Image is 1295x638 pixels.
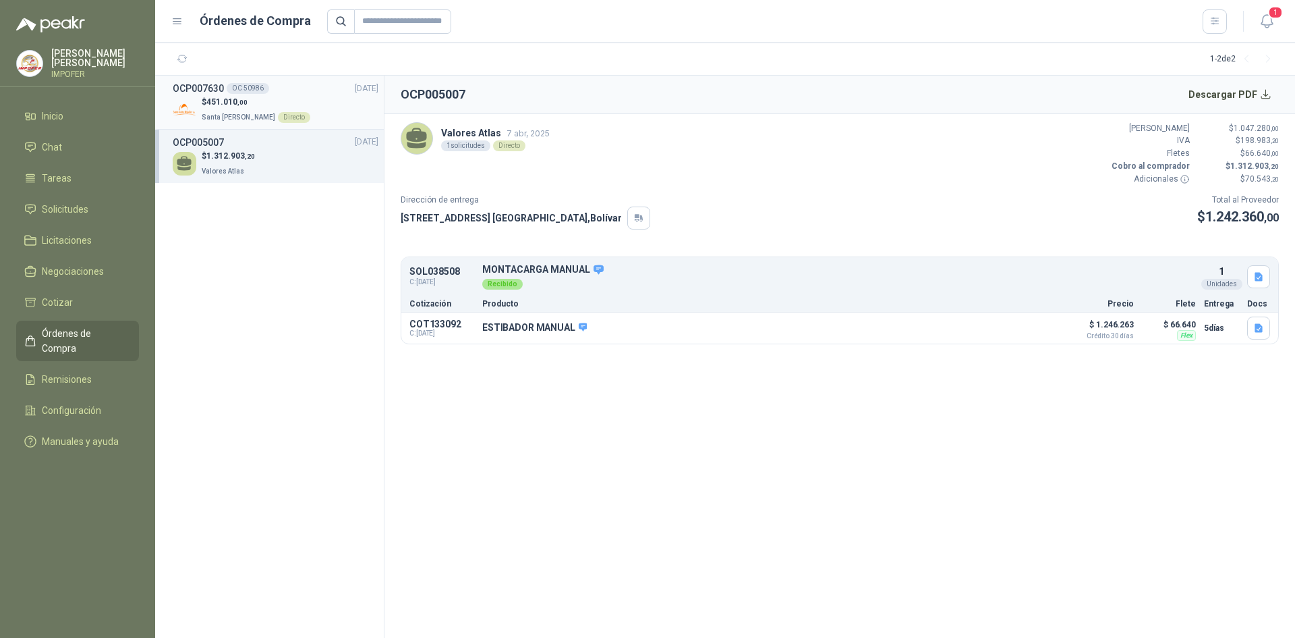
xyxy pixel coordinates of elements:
[1201,279,1242,290] div: Unidades
[202,150,255,163] p: $
[507,128,550,138] span: 7 abr, 2025
[42,233,92,248] span: Licitaciones
[1198,147,1279,160] p: $
[16,228,139,253] a: Licitaciones
[1066,300,1134,308] p: Precio
[1142,300,1196,308] p: Flete
[409,300,474,308] p: Cotización
[441,140,490,151] div: 1 solicitudes
[278,112,310,123] div: Directo
[42,372,92,387] span: Remisiones
[16,321,139,361] a: Órdenes de Compra
[51,49,139,68] p: [PERSON_NAME] [PERSON_NAME]
[1271,137,1279,144] span: ,20
[16,134,139,160] a: Chat
[1264,211,1279,224] span: ,00
[1142,317,1196,333] p: $ 66.640
[482,322,587,334] p: ESTIBADOR MANUAL
[1197,194,1279,207] p: Total al Proveedor
[1268,6,1283,19] span: 1
[202,113,275,121] span: Santa [PERSON_NAME]
[173,81,378,124] a: OCP007630OC 50986[DATE] Company Logo$451.010,00Santa [PERSON_NAME]Directo
[482,264,1196,276] p: MONTACARGA MANUAL
[1271,125,1279,132] span: ,00
[16,165,139,191] a: Tareas
[1234,124,1279,133] span: 1.047.280
[1109,134,1190,147] p: IVA
[51,70,139,78] p: IMPOFER
[409,277,474,288] span: C: [DATE]
[17,51,42,76] img: Company Logo
[173,81,224,96] h3: OCP007630
[173,98,196,122] img: Company Logo
[1269,163,1279,170] span: ,20
[401,194,650,207] p: Dirección de entrega
[1066,333,1134,340] span: Crédito 30 días
[16,398,139,423] a: Configuración
[1197,207,1279,228] p: $
[401,85,465,104] h2: OCP005007
[42,434,119,449] span: Manuales y ayuda
[482,300,1058,308] p: Producto
[42,403,101,418] span: Configuración
[245,153,255,160] span: ,20
[1271,150,1279,157] span: ,00
[42,109,63,124] span: Inicio
[1109,122,1190,135] p: [PERSON_NAME]
[1230,161,1279,171] span: 1.312.903
[16,290,139,315] a: Cotizar
[493,140,525,151] div: Directo
[1204,300,1239,308] p: Entrega
[355,82,378,95] span: [DATE]
[173,135,378,178] a: OCP005007[DATE] $1.312.903,20Valores Atlas
[1210,49,1279,70] div: 1 - 2 de 2
[42,202,88,217] span: Solicitudes
[409,329,474,338] span: C: [DATE]
[237,99,248,106] span: ,00
[202,96,310,109] p: $
[227,83,269,94] div: OC 50986
[202,167,244,175] span: Valores Atlas
[1204,320,1239,336] p: 5 días
[1245,149,1279,158] span: 66.640
[1109,160,1190,173] p: Cobro al comprador
[1109,147,1190,160] p: Fletes
[206,151,255,161] span: 1.312.903
[1205,209,1279,225] span: 1.242.360
[42,171,71,186] span: Tareas
[482,279,523,290] div: Recibido
[1219,264,1224,279] p: 1
[16,367,139,392] a: Remisiones
[16,196,139,222] a: Solicitudes
[1109,173,1190,186] p: Adicionales
[16,259,139,284] a: Negociaciones
[16,429,139,454] a: Manuales y ayuda
[42,295,73,310] span: Cotizar
[16,103,139,129] a: Inicio
[1247,300,1270,308] p: Docs
[1198,173,1279,186] p: $
[355,136,378,149] span: [DATE]
[42,326,126,356] span: Órdenes de Compra
[206,97,248,107] span: 451.010
[1177,330,1196,341] div: Flex
[409,267,474,277] p: SOL038508
[1240,136,1279,145] span: 198.983
[1198,122,1279,135] p: $
[441,126,550,140] p: Valores Atlas
[1066,317,1134,340] p: $ 1.246.263
[173,135,224,150] h3: OCP005007
[1255,9,1279,34] button: 1
[401,211,622,225] p: [STREET_ADDRESS] [GEOGRAPHIC_DATA] , Bolívar
[1271,176,1279,183] span: ,20
[1198,134,1279,147] p: $
[409,319,474,329] p: COT133092
[16,16,85,32] img: Logo peakr
[200,11,311,30] h1: Órdenes de Compra
[42,264,104,279] span: Negociaciones
[1198,160,1279,173] p: $
[1245,174,1279,184] span: 70.543
[42,140,62,155] span: Chat
[1181,81,1279,108] button: Descargar PDF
